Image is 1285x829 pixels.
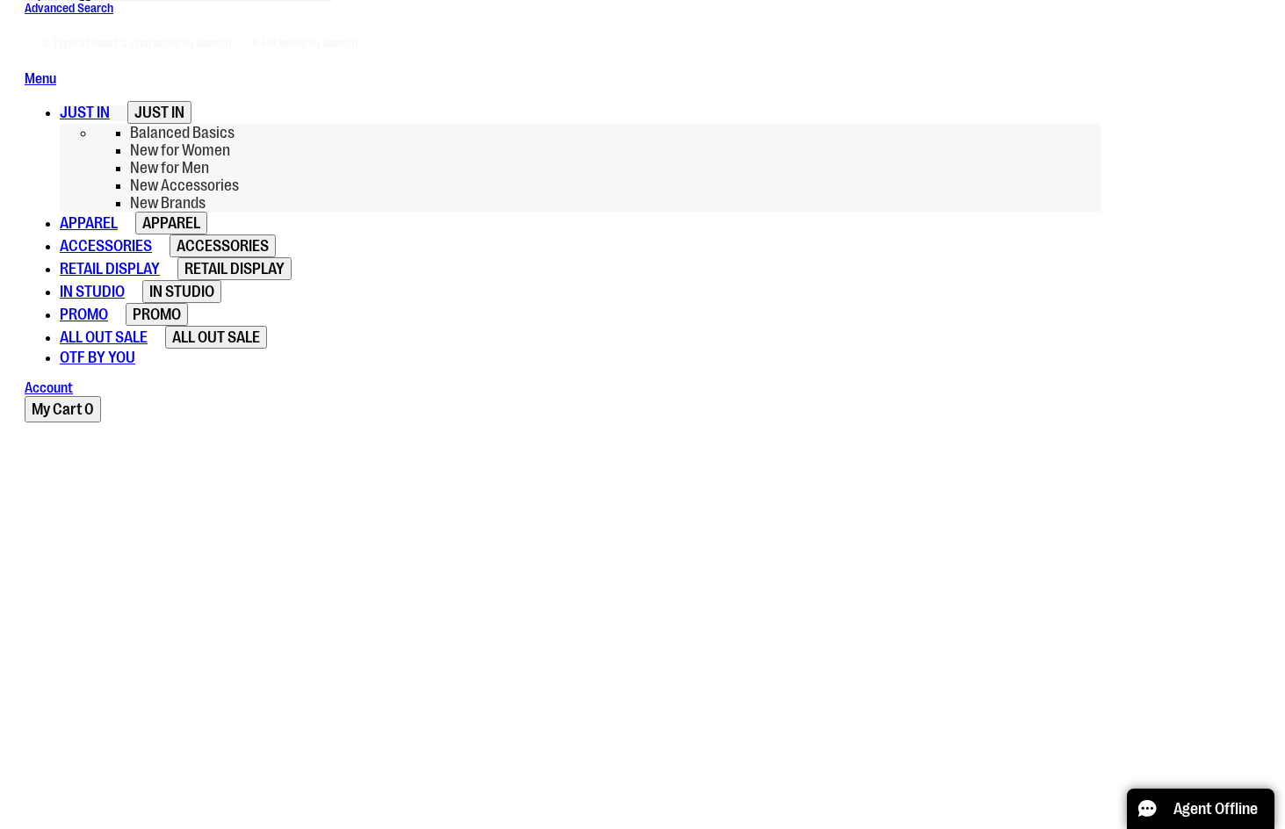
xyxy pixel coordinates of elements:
span: RETAIL DISPLAY [184,260,285,278]
span: New Brands [130,194,206,212]
span: APPAREL [142,214,200,232]
span: ACCESSORIES [60,237,152,255]
span: PROMO [133,306,181,323]
span: APPAREL [60,214,118,232]
span: PROMO [60,306,108,323]
span: 0 [84,400,94,418]
span: Balanced Basics [130,124,235,141]
span: IN STUDIO [149,283,214,300]
span: IN STUDIO [60,283,125,300]
a: Menu [25,71,56,87]
button: Agent Offline [1127,789,1274,829]
span: Agent Offline [1173,800,1258,818]
span: JUST IN [60,104,110,121]
span: OTF BY YOU [60,349,135,366]
span: JUST IN [134,104,184,121]
span: RETAIL DISPLAY [60,260,160,278]
span: ALL OUT SALE [172,328,260,346]
span: New for Women [130,141,230,159]
span: ACCESSORIES [177,237,269,255]
span: New Accessories [130,177,239,194]
span: ALL OUT SALE [60,328,148,346]
span: New for Men [130,159,209,177]
a: Account [25,380,73,396]
span: # Type at least 3 character to search [42,36,231,50]
span: My Cart [32,400,83,418]
a: Advanced Search [25,1,113,15]
span: # Hit enter to search [251,36,357,50]
button: My Cart [25,396,101,422]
